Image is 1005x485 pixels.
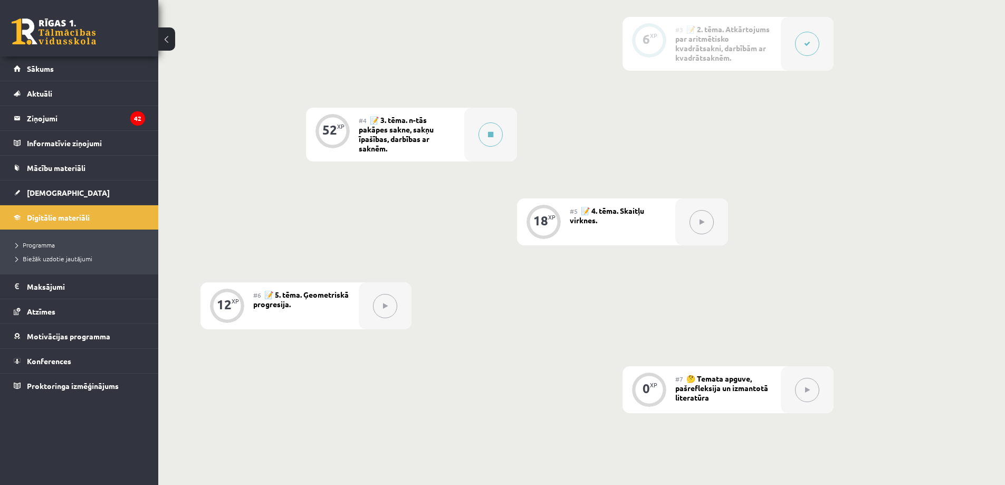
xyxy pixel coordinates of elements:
[650,382,657,388] div: XP
[675,375,683,383] span: #7
[253,290,349,309] span: 📝 5. tēma. Ģeometriskā progresija.
[570,206,644,225] span: 📝 4. tēma. Skaitļu virknes.
[16,254,92,263] span: Biežāk uzdotie jautājumi
[27,163,85,173] span: Mācību materiāli
[359,116,367,125] span: #4
[14,205,145,230] a: Digitālie materiāli
[533,216,548,225] div: 18
[643,384,650,393] div: 0
[14,56,145,81] a: Sākums
[643,34,650,44] div: 6
[14,180,145,205] a: [DEMOGRAPHIC_DATA]
[217,300,232,309] div: 12
[27,356,71,366] span: Konferences
[16,254,148,263] a: Biežāk uzdotie jautājumi
[12,18,96,45] a: Rīgas 1. Tālmācības vidusskola
[27,331,110,341] span: Motivācijas programma
[675,24,770,62] span: 📝 2. tēma. Atkārtojums par aritmētisko kvadrātsakni, darbībām ar kvadrātsaknēm.
[359,115,434,153] span: 📝 3. tēma. n-tās pakāpes sakne, sakņu īpašības, darbības ar saknēm.
[675,374,768,402] span: 🤔 Temata apguve, pašrefleksija un izmantotā literatūra
[14,274,145,299] a: Maksājumi
[27,64,54,73] span: Sākums
[548,214,556,220] div: XP
[232,298,239,304] div: XP
[27,213,90,222] span: Digitālie materiāli
[14,156,145,180] a: Mācību materiāli
[16,241,55,249] span: Programma
[253,291,261,299] span: #6
[27,131,145,155] legend: Informatīvie ziņojumi
[14,324,145,348] a: Motivācijas programma
[14,349,145,373] a: Konferences
[650,33,657,39] div: XP
[14,81,145,106] a: Aktuāli
[27,188,110,197] span: [DEMOGRAPHIC_DATA]
[322,125,337,135] div: 52
[14,131,145,155] a: Informatīvie ziņojumi
[16,240,148,250] a: Programma
[14,106,145,130] a: Ziņojumi42
[570,207,578,215] span: #5
[675,25,683,34] span: #3
[27,89,52,98] span: Aktuāli
[27,381,119,391] span: Proktoringa izmēģinājums
[14,299,145,324] a: Atzīmes
[14,374,145,398] a: Proktoringa izmēģinājums
[27,274,145,299] legend: Maksājumi
[27,307,55,316] span: Atzīmes
[130,111,145,126] i: 42
[27,106,145,130] legend: Ziņojumi
[337,123,344,129] div: XP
